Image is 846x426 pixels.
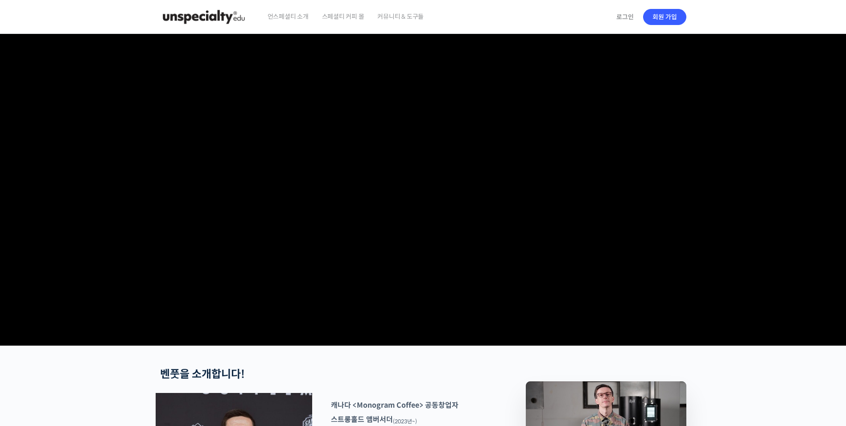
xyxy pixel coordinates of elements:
a: 로그인 [611,7,639,27]
sub: (2023년~) [393,418,417,425]
strong: 스트롱홀드 앰버서더 [331,415,393,424]
h2: 벤풋을 소개합니다! [160,368,479,381]
a: 회원 가입 [643,9,686,25]
strong: 캐나다 <Monogram Coffee> 공동창업자 [331,401,458,410]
